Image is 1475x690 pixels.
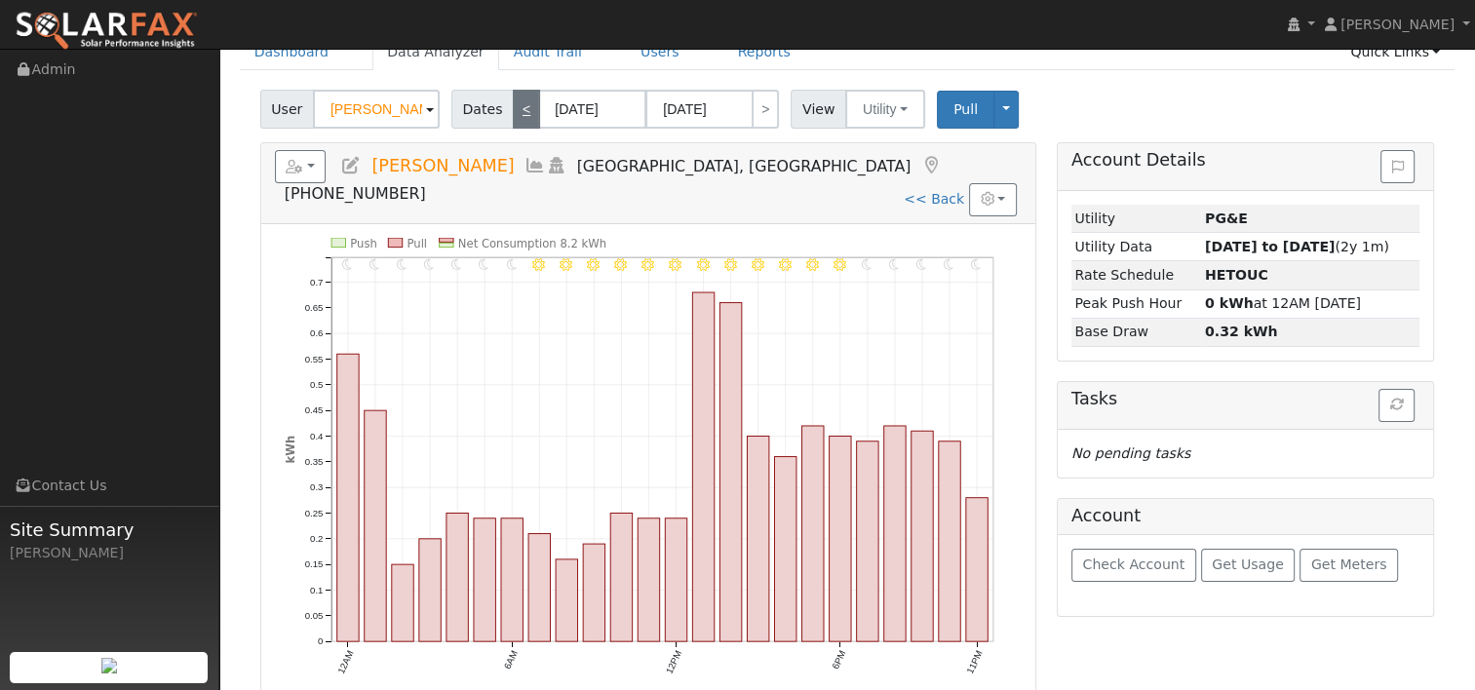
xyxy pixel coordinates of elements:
img: SolarFax [15,11,198,52]
rect: onclick="" [801,426,823,641]
i: 8PM - Clear [889,258,899,271]
td: at 12AM [DATE] [1201,289,1419,318]
i: 4AM - MostlyClear [451,258,461,271]
span: [PERSON_NAME] [1340,17,1455,32]
a: Edit User (35594) [340,156,362,175]
td: Peak Push Hour [1071,289,1201,318]
i: 1PM - Clear [696,258,709,271]
a: < [513,90,540,129]
span: Site Summary [10,517,209,543]
i: 8AM - MostlyClear [560,258,572,271]
rect: onclick="" [364,410,385,641]
i: 7PM - Clear [862,258,872,271]
i: 10PM - Clear [944,258,953,271]
a: Login As (last Never) [546,156,567,175]
i: 9AM - MostlyClear [587,258,600,271]
a: Audit Trail [499,34,597,70]
span: [PERSON_NAME] [371,156,514,175]
rect: onclick="" [583,544,604,641]
rect: onclick="" [501,517,523,640]
text: 12AM [335,648,356,674]
button: Get Usage [1201,549,1296,582]
a: Quick Links [1336,34,1455,70]
rect: onclick="" [965,497,987,640]
rect: onclick="" [829,436,850,641]
button: Refresh [1378,389,1415,422]
text: 0.15 [304,558,323,569]
rect: onclick="" [336,354,358,641]
span: [PHONE_NUMBER] [285,184,426,203]
a: Reports [723,34,805,70]
span: Dates [451,90,514,129]
strong: ID: 17195596, authorized: 08/19/25 [1205,211,1248,226]
rect: onclick="" [747,436,768,641]
rect: onclick="" [419,539,441,641]
input: Select a User [313,90,440,129]
h5: Account Details [1071,150,1419,171]
text: 0.1 [310,584,323,594]
span: Get Meters [1311,556,1387,572]
span: View [791,90,846,129]
i: 5AM - MostlyClear [479,258,488,271]
i: 12AM - Clear [342,258,352,271]
i: 2PM - Clear [723,258,736,271]
text: 0.4 [310,430,324,441]
span: Check Account [1082,556,1184,572]
button: Issue History [1380,150,1415,183]
i: 7AM - MostlyClear [532,258,545,271]
text: 12PM [663,648,683,674]
span: (2y 1m) [1205,239,1389,254]
text: Push [350,236,377,249]
i: 10AM - MostlyClear [614,258,627,271]
text: 0.6 [310,327,323,338]
text: 0.25 [304,507,323,517]
rect: onclick="" [719,302,741,640]
i: 2AM - MostlyClear [397,258,407,271]
i: 11PM - Clear [971,258,981,271]
text: 6PM [830,648,847,671]
text: 0.7 [310,276,323,287]
rect: onclick="" [665,517,686,640]
span: Pull [953,101,978,117]
rect: onclick="" [391,564,412,641]
rect: onclick="" [474,517,495,640]
text: 0.5 [310,379,323,390]
rect: onclick="" [446,513,468,641]
rect: onclick="" [856,441,877,641]
i: 6AM - MostlyClear [506,258,516,271]
text: 0.2 [310,533,323,544]
rect: onclick="" [638,517,659,640]
strong: Q [1205,267,1268,283]
span: [GEOGRAPHIC_DATA], [GEOGRAPHIC_DATA] [577,157,912,175]
rect: onclick="" [774,456,796,641]
i: 4PM - Clear [778,258,791,271]
text: Net Consumption 8.2 kWh [458,236,606,249]
i: 9PM - Clear [916,258,926,271]
strong: 0 kWh [1205,295,1254,311]
i: 5PM - Clear [805,258,818,271]
rect: onclick="" [911,431,932,641]
text: 0.35 [304,456,323,467]
text: 0.45 [304,404,323,415]
rect: onclick="" [610,513,632,641]
text: 0.55 [304,353,323,364]
rect: onclick="" [528,533,550,641]
rect: onclick="" [556,559,577,641]
i: No pending tasks [1071,445,1190,461]
span: User [260,90,314,129]
span: Get Usage [1212,556,1283,572]
button: Get Meters [1300,549,1398,582]
a: << Back [904,191,964,207]
td: Rate Schedule [1071,261,1201,289]
text: 11PM [964,648,985,674]
rect: onclick="" [883,426,905,641]
td: Utility Data [1071,233,1201,261]
text: 0.05 [304,610,323,621]
a: > [752,90,779,129]
button: Check Account [1071,549,1196,582]
rect: onclick="" [692,292,714,641]
text: 0.3 [310,481,323,492]
a: Users [626,34,694,70]
img: retrieve [101,658,117,673]
button: Utility [845,90,925,129]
